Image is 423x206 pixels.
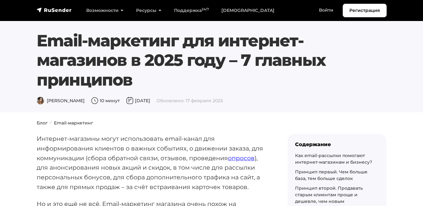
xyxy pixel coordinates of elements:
a: Поддержка24/7 [168,4,215,17]
sup: 24/7 [202,7,209,11]
nav: breadcrumb [33,120,390,126]
div: Содержание [295,141,379,147]
a: опросов [228,154,255,162]
span: Обновлено: 17 февраля 2025 [156,98,223,103]
a: Как email-рассылки помогают интернет-магазинам и бизнесу? [295,153,372,165]
a: Принцип первый. Чем больше база, тем больше сделок [295,169,367,181]
img: Дата публикации [126,97,134,104]
li: Email-маркетинг [48,120,93,126]
img: Время чтения [91,97,98,104]
span: 10 минут [91,98,120,103]
p: Интернет-магазины могут использовать email-канал для информирования клиентов о важных событиях, о... [37,134,267,192]
span: [PERSON_NAME] [37,98,85,103]
a: Возможности [80,4,130,17]
span: [DATE] [126,98,150,103]
h1: Email-маркетинг для интернет-магазинов в 2025 году – 7 главных принципов [37,31,357,90]
a: Регистрация [343,4,387,17]
a: Ресурсы [130,4,168,17]
a: [DEMOGRAPHIC_DATA] [215,4,281,17]
a: Блог [37,120,48,126]
img: RuSender [37,7,72,13]
a: Войти [313,4,340,17]
a: Принцип второй. Продавать старым клиентам проще и дешевле, чем новым [295,185,363,204]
